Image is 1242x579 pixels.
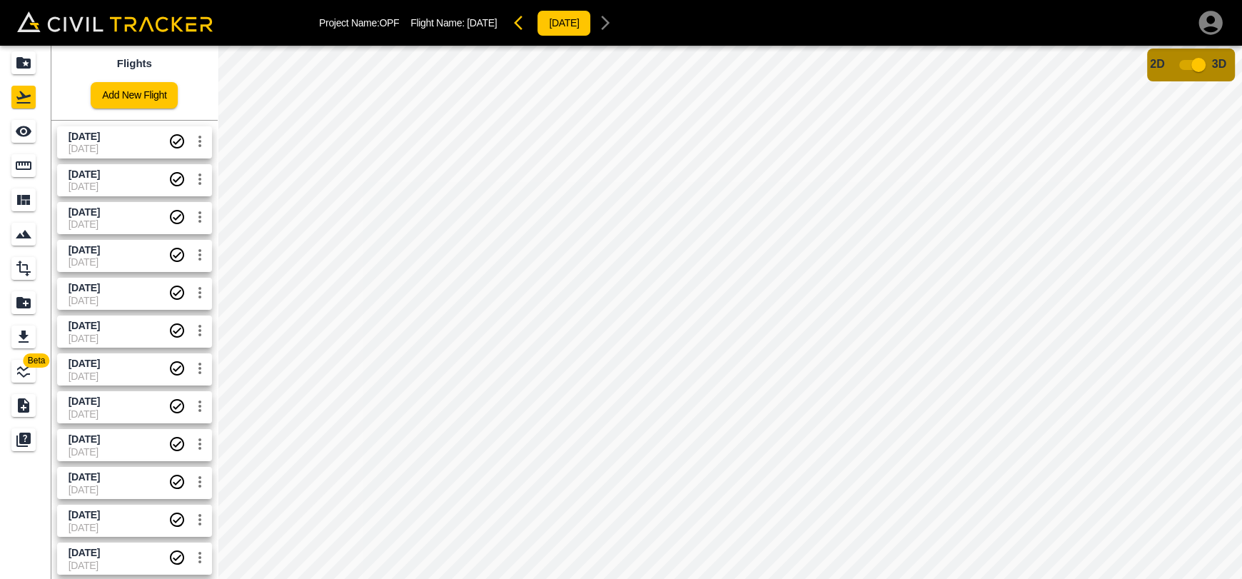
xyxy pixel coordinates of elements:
p: Project Name: OPF [319,17,399,29]
span: 3D [1212,58,1226,70]
img: Civil Tracker [17,11,213,31]
button: [DATE] [537,10,591,36]
span: [DATE] [467,17,497,29]
span: 2D [1150,58,1164,70]
p: Flight Name: [410,17,497,29]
